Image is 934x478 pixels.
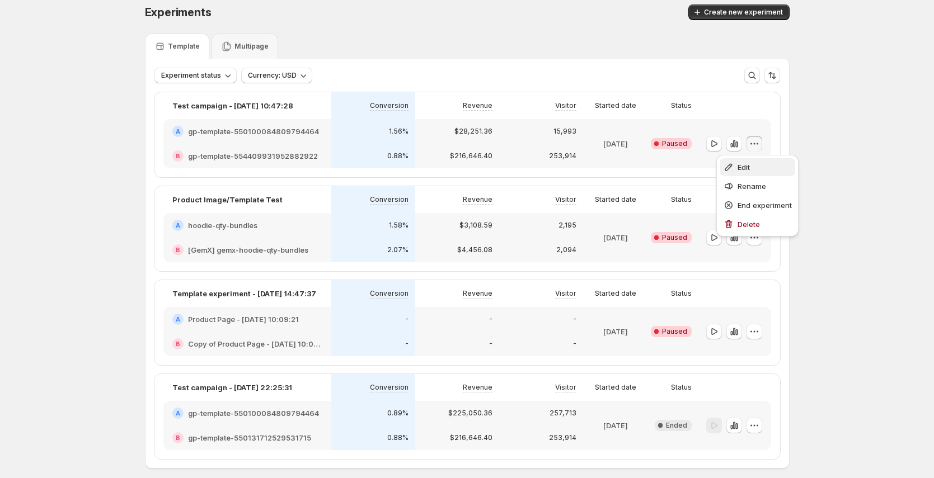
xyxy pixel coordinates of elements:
p: Started date [595,383,636,392]
p: Revenue [463,289,492,298]
h2: gp-template-554409931952882922 [188,150,318,162]
h2: B [176,153,180,159]
p: $216,646.40 [450,152,492,160]
p: 253,914 [549,152,576,160]
p: Conversion [370,195,409,204]
p: Visitor [555,101,576,110]
p: 0.88% [387,433,409,442]
p: 0.88% [387,152,409,160]
p: Status [671,289,692,298]
p: 15,993 [553,127,576,136]
p: Revenue [463,101,492,110]
p: Started date [595,289,636,298]
button: Rename [720,177,795,195]
p: - [489,339,492,348]
p: Status [671,383,692,392]
p: [DATE] [603,326,628,337]
p: Test campaign - [DATE] 10:47:28 [172,100,293,111]
p: $216,646.40 [450,433,492,442]
p: $4,456.08 [457,245,492,254]
span: Currency: USD [248,71,297,80]
p: - [405,315,409,324]
p: Multipage [234,42,269,51]
button: Currency: USD [241,68,312,83]
p: 0.89% [387,409,409,418]
h2: gp-template-550100084809794464 [188,408,319,419]
p: Visitor [555,195,576,204]
p: Conversion [370,289,409,298]
h2: B [176,340,180,347]
span: Rename [738,182,766,191]
p: Started date [595,101,636,110]
p: $3,108.59 [459,221,492,230]
p: Test campaign - [DATE] 22:25:31 [172,382,292,393]
h2: [GemX] gemx-hoodie-qty-bundles [188,244,308,255]
p: Visitor [555,383,576,392]
span: Create new experiment [704,8,783,17]
p: 2,195 [558,221,576,230]
p: $28,251.36 [454,127,492,136]
button: Sort the results [764,68,780,83]
span: Paused [662,139,687,148]
span: Edit [738,163,750,172]
p: Conversion [370,101,409,110]
h2: B [176,247,180,253]
p: Status [671,195,692,204]
span: Delete [738,220,760,229]
p: 257,713 [550,409,576,418]
h2: Product Page - [DATE] 10:09:21 [188,314,299,325]
p: Product Image/Template Test [172,194,283,205]
button: Create new experiment [688,4,790,20]
span: Experiments [145,6,212,19]
p: 253,914 [549,433,576,442]
p: - [405,339,409,348]
h2: gp-template-550131712529531715 [188,432,311,443]
p: Conversion [370,383,409,392]
h2: B [176,434,180,441]
h2: A [176,128,180,135]
p: 2.07% [387,245,409,254]
button: Experiment status [154,68,237,83]
p: 2,094 [556,245,576,254]
h2: A [176,410,180,417]
p: Started date [595,195,636,204]
p: Revenue [463,195,492,204]
span: Paused [662,233,687,242]
h2: gp-template-550100084809794464 [188,126,319,137]
button: Delete [720,215,795,233]
button: End experiment [720,196,795,214]
h2: hoodie-qty-bundles [188,220,257,231]
p: Template [168,42,200,51]
p: $225,050.36 [448,409,492,418]
p: - [573,339,576,348]
h2: Copy of Product Page - [DATE] 10:09:21 [188,338,322,349]
span: Experiment status [161,71,221,80]
p: Status [671,101,692,110]
p: Template experiment - [DATE] 14:47:37 [172,288,316,299]
span: Ended [666,421,687,430]
p: [DATE] [603,232,628,243]
p: - [573,315,576,324]
h2: A [176,222,180,229]
p: 1.58% [389,221,409,230]
p: - [489,315,492,324]
button: Edit [720,158,795,176]
span: Paused [662,327,687,336]
p: [DATE] [603,420,628,431]
p: Visitor [555,289,576,298]
span: End experiment [738,201,792,210]
p: [DATE] [603,138,628,149]
p: 1.56% [389,127,409,136]
p: Revenue [463,383,492,392]
h2: A [176,316,180,323]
